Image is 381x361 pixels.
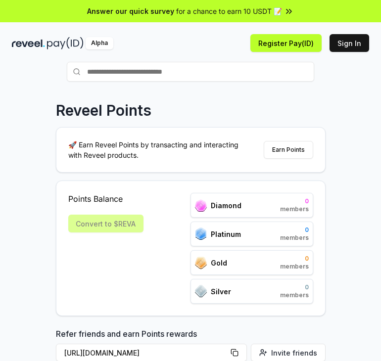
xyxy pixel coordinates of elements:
img: ranks_icon [195,285,207,298]
img: ranks_icon [195,227,207,240]
span: Answer our quick survey [87,6,174,16]
span: 0 [280,226,309,234]
button: Sign In [330,34,369,52]
span: Gold [211,258,227,268]
p: Reveel Points [56,101,151,119]
span: 0 [280,283,309,291]
span: members [280,205,309,213]
p: 🚀 Earn Reveel Points by transacting and interacting with Reveel products. [68,139,246,160]
button: Register Pay(ID) [250,34,322,52]
span: 0 [280,197,309,205]
span: Diamond [211,200,241,211]
img: reveel_dark [12,37,45,49]
img: ranks_icon [195,257,207,269]
img: pay_id [47,37,84,49]
button: Earn Points [264,141,313,159]
span: for a chance to earn 10 USDT 📝 [176,6,282,16]
div: Alpha [86,37,113,49]
span: Silver [211,286,231,297]
span: members [280,234,309,242]
img: ranks_icon [195,199,207,212]
span: Invite friends [271,348,317,358]
span: members [280,263,309,271]
span: Platinum [211,229,241,239]
span: 0 [280,255,309,263]
span: Points Balance [68,193,143,205]
span: members [280,291,309,299]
